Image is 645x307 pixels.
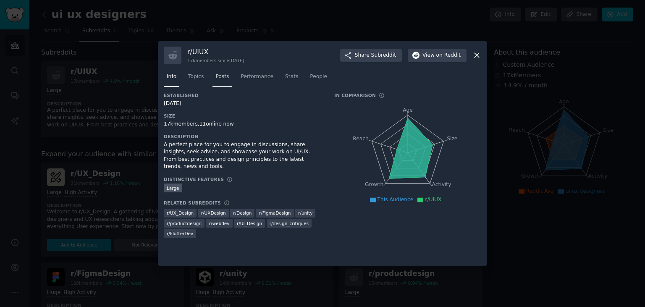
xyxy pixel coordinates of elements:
span: on Reddit [436,52,461,59]
span: r/ design_critiques [270,220,309,226]
tspan: Size [447,135,457,141]
a: Info [164,70,179,87]
button: ShareSubreddit [340,49,402,62]
a: People [307,70,330,87]
div: [DATE] [164,100,322,108]
span: r/ FigmaDesign [259,210,291,216]
span: r/ FlutterDev [167,231,193,236]
tspan: Activity [432,181,451,187]
span: Performance [241,73,273,81]
div: A perfect place for you to engage in discussions, share insights, seek advice, and showcase your ... [164,141,322,171]
span: r/UIUX [425,197,441,202]
span: r/ UX_Design [167,210,194,216]
span: r/ UXDesign [201,210,226,216]
tspan: Reach [353,135,369,141]
span: r/ productdesign [167,220,202,226]
span: r/ unity [298,210,312,216]
span: Posts [215,73,229,81]
tspan: Age [403,107,413,113]
a: Stats [282,70,301,87]
div: 17k members since [DATE] [187,58,244,63]
span: Share [355,52,396,59]
h3: Established [164,92,322,98]
div: Large [164,184,182,192]
span: r/ webdev [209,220,230,226]
tspan: Growth [365,181,383,187]
h3: In Comparison [334,92,376,98]
span: Topics [188,73,204,81]
span: People [310,73,327,81]
h3: r/ UIUX [187,47,244,56]
span: This Audience [378,197,414,202]
h3: Related Subreddits [164,200,221,206]
a: Performance [238,70,276,87]
h3: Distinctive Features [164,176,224,182]
button: Viewon Reddit [408,49,467,62]
span: r/ Design [233,210,252,216]
span: Subreddit [371,52,396,59]
h3: Description [164,134,322,139]
h3: Size [164,113,322,119]
a: Topics [185,70,207,87]
span: r/ UI_Design [237,220,262,226]
span: Info [167,73,176,81]
span: Stats [285,73,298,81]
span: View [422,52,461,59]
a: Posts [212,70,232,87]
div: 17k members, 11 online now [164,121,322,128]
